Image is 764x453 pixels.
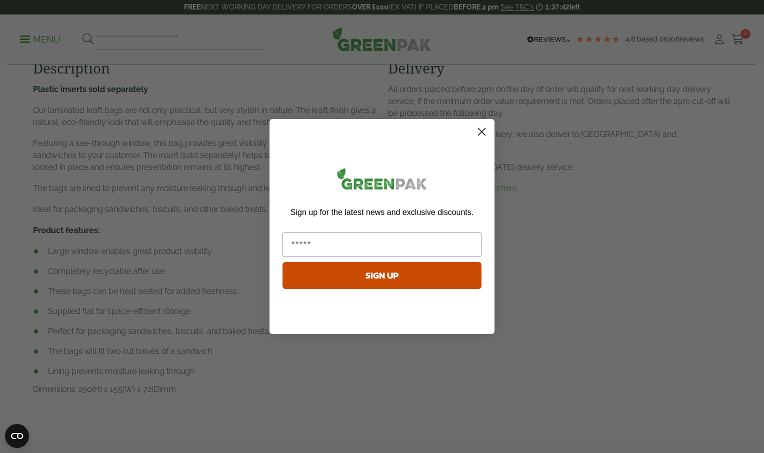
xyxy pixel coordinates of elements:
input: Email [282,232,481,257]
img: greenpak_logo [282,164,481,197]
button: Close dialog [473,123,490,140]
button: SIGN UP [282,262,481,289]
button: Open CMP widget [5,424,29,448]
span: Sign up for the latest news and exclusive discounts. [290,208,473,216]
